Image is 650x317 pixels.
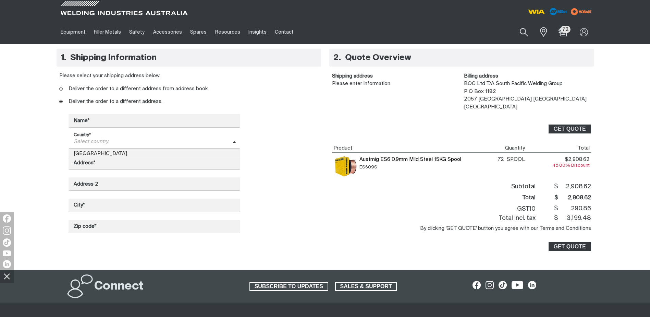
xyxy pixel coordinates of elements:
[149,20,186,44] a: Accessories
[540,225,591,231] button: Terms and Conditions
[57,20,459,44] nav: Main
[464,72,591,80] dt: Billing address
[3,250,11,256] img: YouTube
[560,214,591,222] span: 3,199.48
[554,183,558,191] span: $
[59,72,318,80] div: Please select your shipping address below.
[553,242,586,251] span: GET QUOTE
[332,80,459,88] dd: Please enter information.
[69,138,233,146] span: Select country
[335,155,357,177] img: Austmig ES6 0.9mm Mild Steel 15KG Spool
[496,143,526,152] th: Quantity
[552,163,570,168] span: 45.00%
[565,157,590,162] span: $2,908.62
[186,20,211,44] a: Spares
[359,163,495,171] span: ES609S
[464,81,563,86] span: BOC Ltd T/A South Pacific Welding Group
[3,260,11,268] img: LinkedIn
[94,279,144,294] h2: Connect
[61,49,161,66] h2: Shipping Information
[90,20,125,44] a: Filler Metals
[332,182,538,191] th: Subtotal
[3,226,11,235] img: Instagram
[3,214,11,223] img: Facebook
[560,183,591,191] span: 2,908.62
[332,214,538,223] th: Total incl. tax
[560,205,591,213] span: 290.86
[59,83,318,95] label: Deliver the order to a different address from address book.
[332,72,459,80] dt: Shipping address
[512,24,536,40] button: Search products
[336,282,396,291] span: SALES & SUPPORT
[332,204,538,213] th: GST10
[59,95,318,108] label: Deliver the order to a different address.
[554,205,558,213] span: $
[569,7,594,17] img: miller
[505,152,526,179] td: SPOOL
[211,20,244,44] a: Resources
[464,80,591,111] dd: P O Box 1182 2057 [GEOGRAPHIC_DATA] [GEOGRAPHIC_DATA] [GEOGRAPHIC_DATA]
[496,152,505,179] td: 72
[549,125,591,133] button: GET QUOTE
[69,149,240,159] span: [GEOGRAPHIC_DATA]
[1,270,13,282] img: hide socials
[504,24,536,40] input: Product name or item number...
[526,143,591,152] th: Total
[332,225,591,233] div: By clicking 'GET QUOTE' button you agree with our
[244,20,271,44] a: Insights
[57,20,90,44] a: Equipment
[3,238,11,247] img: TikTok
[359,155,495,163] span: Austmig ES6 0.9mm Mild Steel 15KG Spool
[549,242,591,251] button: GET QUOTE
[332,191,538,204] th: Total
[553,125,586,133] span: GET QUOTE
[560,195,591,202] span: 2,908.62
[554,195,558,202] span: $
[125,20,149,44] a: Safety
[333,49,415,66] h2: Quote Overview
[332,143,496,152] th: Product
[335,282,397,291] a: SALES & SUPPORT
[528,163,590,168] div: Discount
[271,20,298,44] a: Contact
[554,214,558,222] span: $
[249,282,328,291] a: SUBSCRIBE TO UPDATES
